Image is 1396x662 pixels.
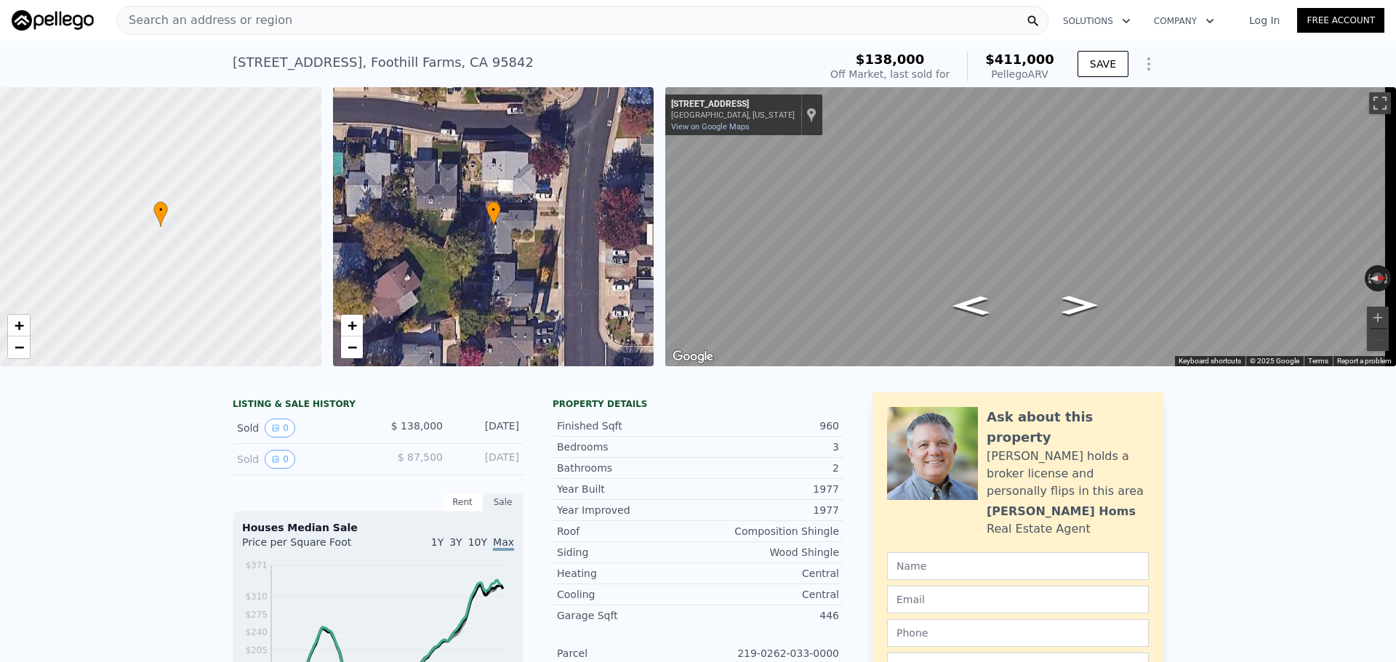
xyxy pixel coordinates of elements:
button: Zoom out [1367,329,1389,351]
path: Go North, Sprig Dr [1047,291,1113,319]
div: [PERSON_NAME] holds a broker license and personally flips in this area [987,448,1149,500]
div: Pellego ARV [985,67,1054,81]
div: 1977 [698,482,839,496]
tspan: $371 [245,560,268,570]
div: [PERSON_NAME] Homs [987,503,1136,520]
span: Max [493,536,514,551]
button: Solutions [1051,8,1142,34]
div: [DATE] [454,450,519,469]
span: • [153,203,168,217]
tspan: $205 [245,645,268,655]
div: Composition Shingle [698,524,839,538]
div: Sold [237,419,366,437]
tspan: $275 [245,610,268,620]
a: Log In [1232,13,1297,28]
a: Zoom in [341,315,363,336]
button: Keyboard shortcuts [1179,356,1241,366]
button: Rotate counterclockwise [1365,265,1373,291]
div: Rent [442,493,483,512]
input: Email [887,586,1149,613]
div: [GEOGRAPHIC_DATA], [US_STATE] [671,110,795,120]
div: [DATE] [454,419,519,437]
div: Bedrooms [557,440,698,454]
a: Zoom out [8,336,30,358]
a: Show location on map [806,107,817,123]
div: 960 [698,419,839,433]
div: Year Improved [557,503,698,517]
span: + [15,316,24,334]
span: 10Y [468,536,487,548]
div: Street View [665,87,1396,366]
a: Zoom in [8,315,30,336]
div: Wood Shingle [698,545,839,560]
tspan: $310 [245,592,268,602]
a: Terms (opens in new tab) [1308,357,1328,365]
div: Sale [483,493,523,512]
div: Central [698,566,839,581]
div: Bathrooms [557,461,698,475]
a: Open this area in Google Maps (opens a new window) [669,347,717,366]
div: Ask about this property [987,407,1149,448]
button: View historical data [265,450,295,469]
span: 1Y [431,536,444,548]
span: + [347,316,356,334]
div: LISTING & SALE HISTORY [233,398,523,413]
a: View on Google Maps [671,122,750,132]
button: Rotate clockwise [1384,265,1392,291]
div: 3 [698,440,839,454]
span: − [15,338,24,356]
div: Heating [557,566,698,581]
div: 2 [698,461,839,475]
div: Finished Sqft [557,419,698,433]
button: Show Options [1134,49,1163,78]
input: Phone [887,619,1149,647]
span: Search an address or region [117,12,292,29]
div: Property details [553,398,843,410]
div: • [486,201,501,227]
div: Central [698,587,839,602]
span: • [486,203,501,217]
div: • [153,201,168,227]
span: 3Y [449,536,462,548]
div: [STREET_ADDRESS] , Foothill Farms , CA 95842 [233,52,534,73]
div: Roof [557,524,698,538]
span: $138,000 [856,52,925,67]
span: $ 138,000 [391,420,443,432]
div: Off Market, last sold for [830,67,950,81]
div: Houses Median Sale [242,520,514,535]
img: Pellego [12,10,94,31]
button: Company [1142,8,1226,34]
div: Price per Square Foot [242,535,378,558]
span: © 2025 Google [1250,357,1299,365]
div: Garage Sqft [557,608,698,623]
div: Parcel [557,646,698,661]
div: Sold [237,450,366,469]
tspan: $240 [245,627,268,637]
div: Cooling [557,587,698,602]
div: 219-0262-033-0000 [698,646,839,661]
div: [STREET_ADDRESS] [671,99,795,110]
a: Free Account [1297,8,1384,33]
button: SAVE [1078,51,1128,77]
div: Year Built [557,482,698,496]
div: Real Estate Agent [987,520,1091,538]
button: Toggle fullscreen view [1369,92,1391,114]
span: − [347,338,356,356]
button: Reset the view [1365,273,1392,284]
a: Report a problem [1337,357,1392,365]
span: $411,000 [985,52,1054,67]
a: Zoom out [341,336,363,358]
div: Map [665,87,1396,366]
span: $ 87,500 [398,451,443,463]
path: Go South, Sprig Dr [936,291,1005,320]
img: Google [669,347,717,366]
div: 1977 [698,503,839,517]
div: 446 [698,608,839,623]
input: Name [887,552,1149,580]
div: Siding [557,545,698,560]
button: Zoom in [1367,307,1389,328]
button: View historical data [265,419,295,437]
